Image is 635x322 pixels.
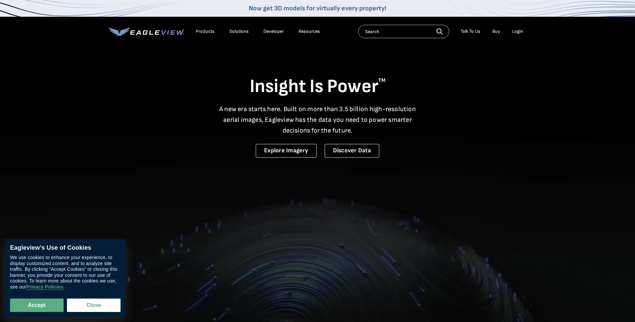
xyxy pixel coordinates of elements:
[249,4,386,12] a: Now get 3D models for virtually every property!
[256,144,317,158] a: Explore Imagery
[325,144,379,158] a: Discover Data
[26,285,63,290] a: Privacy Policies
[196,28,215,34] div: Products
[229,28,249,34] div: Solutions
[109,75,527,98] h1: Insight Is Power
[378,77,386,84] sup: TM
[492,28,500,34] a: Buy
[10,299,64,312] button: Accept
[10,255,121,290] div: We use cookies to enhance your experience, to display customized content, and to analyze site tra...
[461,28,480,34] div: Talk To Us
[263,28,284,34] a: Developer
[512,28,523,34] div: Login
[215,104,420,136] p: A new era starts here. Built on more than 3.5 billion high-resolution aerial images, Eagleview ha...
[67,299,121,312] button: Close
[10,244,121,252] div: Eagleview’s Use of Cookies
[299,28,320,34] div: Resources
[358,25,449,38] input: Search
